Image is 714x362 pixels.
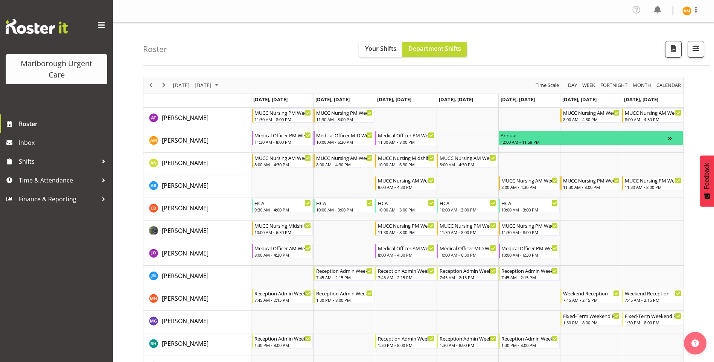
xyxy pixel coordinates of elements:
[252,221,313,236] div: Gloria Varghese"s event - MUCC Nursing Midshift Begin From Monday, October 6, 2025 at 10:00:00 AM...
[316,207,373,213] div: 10:00 AM - 3:00 PM
[172,81,222,90] button: October 06 - 12, 2025
[437,334,498,348] div: Rochelle Harris"s event - Reception Admin Weekday PM Begin From Thursday, October 9, 2025 at 1:30...
[162,181,209,190] a: [PERSON_NAME]
[172,81,212,90] span: [DATE] - [DATE]
[439,96,473,103] span: [DATE], [DATE]
[254,252,311,258] div: 8:00 AM - 4:30 PM
[6,19,68,34] img: Rosterit website logo
[143,45,167,53] h4: Roster
[19,193,98,205] span: Finance & Reporting
[582,81,596,90] span: Week
[315,96,350,103] span: [DATE], [DATE]
[378,199,434,207] div: HCA
[143,175,251,198] td: Andrew Brooks resource
[632,81,653,90] button: Timeline Month
[499,221,560,236] div: Gloria Varghese"s event - MUCC Nursing PM Weekday Begin From Friday, October 10, 2025 at 11:30:00...
[499,244,560,258] div: Jenny O'Donnell"s event - Medical Officer PM Weekday Begin From Friday, October 10, 2025 at 10:00...
[314,154,375,168] div: Alysia Newman-Woods"s event - MUCC Nursing AM Weekday Begin From Tuesday, October 7, 2025 at 8:00...
[375,199,436,213] div: Cordelia Davies"s event - HCA Begin From Wednesday, October 8, 2025 at 10:00:00 AM GMT+13:00 Ends...
[252,154,313,168] div: Alysia Newman-Woods"s event - MUCC Nursing AM Weekday Begin From Monday, October 6, 2025 at 8:00:...
[316,199,373,207] div: HCA
[162,159,209,167] span: [PERSON_NAME]
[560,289,621,303] div: Margret Hall"s event - Weekend Reception Begin From Saturday, October 11, 2025 at 7:45:00 AM GMT+...
[254,335,311,342] div: Reception Admin Weekday PM
[625,184,681,190] div: 11:30 AM - 8:00 PM
[625,312,681,319] div: Fixed-Term Weekend Reception
[378,267,434,274] div: Reception Admin Weekday AM
[252,289,313,303] div: Margret Hall"s event - Reception Admin Weekday AM Begin From Monday, October 6, 2025 at 7:45:00 A...
[254,199,311,207] div: HCA
[378,335,434,342] div: Reception Admin Weekday PM
[581,81,597,90] button: Timeline Week
[499,266,560,281] div: Josephine Godinez"s event - Reception Admin Weekday AM Begin From Friday, October 10, 2025 at 7:4...
[437,266,498,281] div: Josephine Godinez"s event - Reception Admin Weekday AM Begin From Thursday, October 9, 2025 at 7:...
[143,153,251,175] td: Alysia Newman-Woods resource
[375,131,436,145] div: Alexandra Madigan"s event - Medical Officer PM Weekday Begin From Wednesday, October 8, 2025 at 1...
[560,108,621,123] div: Agnes Tyson"s event - MUCC Nursing AM Weekends Begin From Saturday, October 11, 2025 at 8:00:00 A...
[314,131,375,145] div: Alexandra Madigan"s event - Medical Officer MID Weekday Begin From Tuesday, October 7, 2025 at 10...
[162,158,209,167] a: [PERSON_NAME]
[316,274,373,280] div: 7:45 AM - 2:15 PM
[437,199,498,213] div: Cordelia Davies"s event - HCA Begin From Thursday, October 9, 2025 at 10:00:00 AM GMT+13:00 Ends ...
[665,41,682,58] button: Download a PDF of the roster according to the set date range.
[316,139,373,145] div: 10:00 AM - 6:30 PM
[375,154,436,168] div: Alysia Newman-Woods"s event - MUCC Nursing Midshift Begin From Wednesday, October 8, 2025 at 10:0...
[375,244,436,258] div: Jenny O'Donnell"s event - Medical Officer AM Weekday Begin From Wednesday, October 8, 2025 at 8:0...
[162,272,209,280] span: [PERSON_NAME]
[440,222,496,229] div: MUCC Nursing PM Weekday
[622,176,683,190] div: Andrew Brooks"s event - MUCC Nursing PM Weekends Begin From Sunday, October 12, 2025 at 11:30:00 ...
[314,289,375,303] div: Margret Hall"s event - Reception Admin Weekday PM Begin From Tuesday, October 7, 2025 at 1:30:00 ...
[378,229,434,235] div: 11:30 AM - 8:00 PM
[501,244,558,252] div: Medical Officer PM Weekday
[19,137,109,148] span: Inbox
[162,339,209,348] a: [PERSON_NAME]
[19,118,109,129] span: Roster
[316,267,373,274] div: Reception Admin Weekday AM
[562,96,597,103] span: [DATE], [DATE]
[499,131,683,145] div: Alexandra Madigan"s event - Annual Begin From Friday, October 10, 2025 at 12:00:00 AM GMT+13:00 E...
[378,184,434,190] div: 8:00 AM - 4:30 PM
[632,81,652,90] span: Month
[316,161,373,167] div: 8:00 AM - 4:30 PM
[440,244,496,252] div: Medical Officer MID Weekday
[535,81,560,90] span: Time Scale
[162,113,209,122] a: [PERSON_NAME]
[501,229,558,235] div: 11:30 AM - 8:00 PM
[378,222,434,229] div: MUCC Nursing PM Weekday
[440,267,496,274] div: Reception Admin Weekday AM
[143,198,251,221] td: Cordelia Davies resource
[252,108,313,123] div: Agnes Tyson"s event - MUCC Nursing PM Weekday Begin From Monday, October 6, 2025 at 11:30:00 AM G...
[375,334,436,348] div: Rochelle Harris"s event - Reception Admin Weekday PM Begin From Wednesday, October 8, 2025 at 1:3...
[437,244,498,258] div: Jenny O'Donnell"s event - Medical Officer MID Weekday Begin From Thursday, October 9, 2025 at 10:...
[440,154,496,161] div: MUCC Nursing AM Weekday
[254,161,311,167] div: 8:00 AM - 4:30 PM
[146,81,156,90] button: Previous
[162,136,209,145] a: [PERSON_NAME]
[143,243,251,266] td: Jenny O'Donnell resource
[254,222,311,229] div: MUCC Nursing Midshift
[378,131,434,139] div: Medical Officer PM Weekday
[378,161,434,167] div: 10:00 AM - 6:30 PM
[625,319,681,325] div: 1:30 PM - 8:00 PM
[656,81,682,90] span: calendar
[622,108,683,123] div: Agnes Tyson"s event - MUCC Nursing AM Weekends Begin From Sunday, October 12, 2025 at 8:00:00 AM ...
[143,311,251,333] td: Megan Gander resource
[501,335,558,342] div: Reception Admin Weekday PM
[703,163,710,189] span: Feedback
[162,294,209,303] a: [PERSON_NAME]
[157,77,170,93] div: Next
[316,154,373,161] div: MUCC Nursing AM Weekday
[143,108,251,130] td: Agnes Tyson resource
[162,226,209,235] a: [PERSON_NAME]
[13,58,100,81] div: Marlborough Urgent Care
[700,155,714,207] button: Feedback - Show survey
[625,109,681,116] div: MUCC Nursing AM Weekends
[162,204,209,213] a: [PERSON_NAME]
[162,249,209,258] a: [PERSON_NAME]
[162,114,209,122] span: [PERSON_NAME]
[252,334,313,348] div: Rochelle Harris"s event - Reception Admin Weekday PM Begin From Monday, October 6, 2025 at 1:30:0...
[377,96,411,103] span: [DATE], [DATE]
[378,154,434,161] div: MUCC Nursing Midshift
[501,131,668,139] div: Annual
